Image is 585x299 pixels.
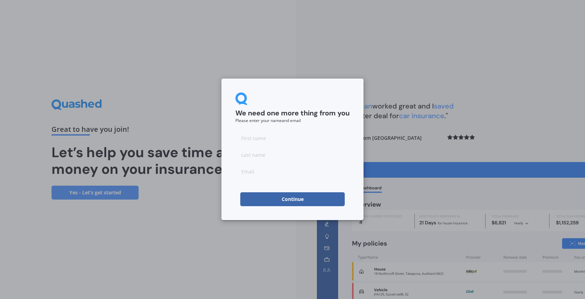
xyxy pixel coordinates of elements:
[235,109,350,118] h2: We need one more thing from you
[235,131,350,145] input: First name
[235,164,350,178] input: Email
[235,148,350,162] input: Last name
[240,192,345,206] button: Continue
[235,118,301,123] small: Please enter your name and email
